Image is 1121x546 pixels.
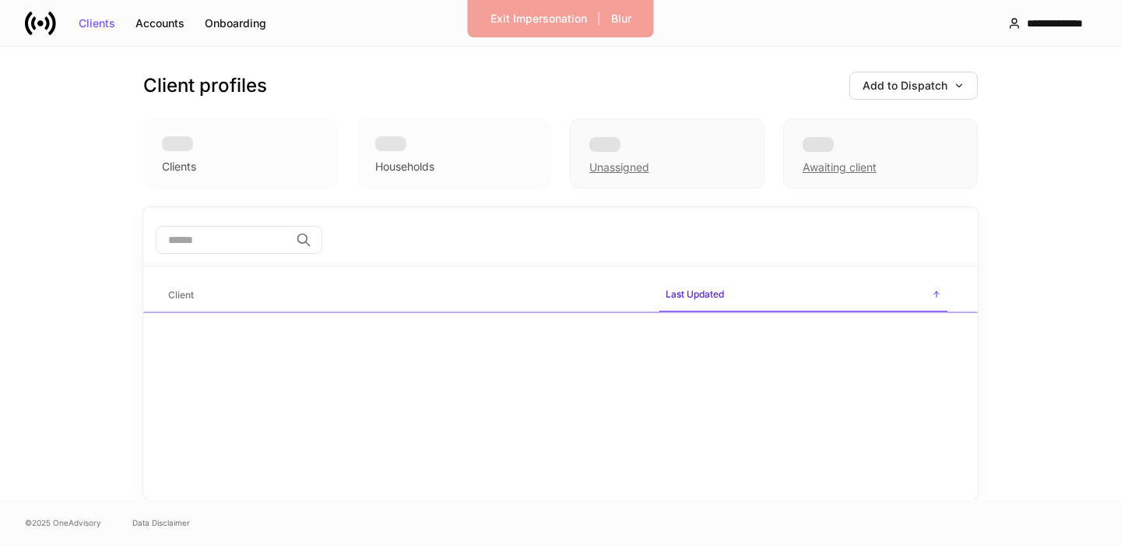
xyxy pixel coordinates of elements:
[480,6,597,31] button: Exit Impersonation
[783,118,978,188] div: Awaiting client
[69,11,125,36] button: Clients
[570,118,764,188] div: Unassigned
[803,160,877,175] div: Awaiting client
[132,516,190,529] a: Data Disclaimer
[143,73,267,98] h3: Client profiles
[863,80,965,91] div: Add to Dispatch
[589,160,649,175] div: Unassigned
[168,287,194,302] h6: Client
[490,13,587,24] div: Exit Impersonation
[375,159,434,174] div: Households
[162,280,647,312] span: Client
[849,72,978,100] button: Add to Dispatch
[25,516,101,529] span: © 2025 OneAdvisory
[162,159,196,174] div: Clients
[659,279,947,312] span: Last Updated
[611,13,631,24] div: Blur
[666,287,724,301] h6: Last Updated
[205,18,266,29] div: Onboarding
[125,11,195,36] button: Accounts
[79,18,115,29] div: Clients
[135,18,184,29] div: Accounts
[601,6,641,31] button: Blur
[195,11,276,36] button: Onboarding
